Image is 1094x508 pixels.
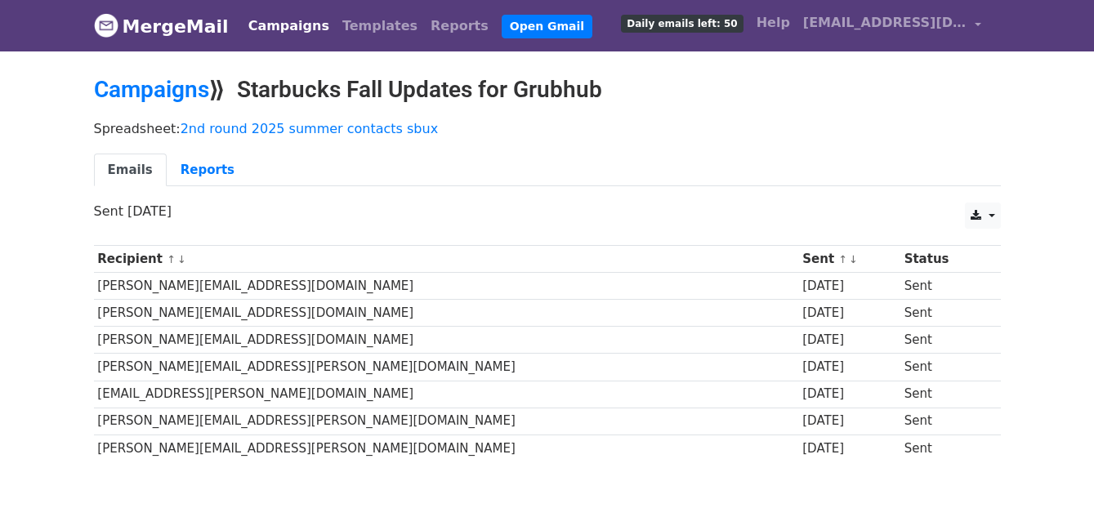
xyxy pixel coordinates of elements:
[802,277,896,296] div: [DATE]
[798,246,900,273] th: Sent
[802,385,896,403] div: [DATE]
[94,300,799,327] td: [PERSON_NAME][EMAIL_ADDRESS][DOMAIN_NAME]
[614,7,749,39] a: Daily emails left: 50
[750,7,797,39] a: Help
[849,253,858,265] a: ↓
[803,13,967,33] span: [EMAIL_ADDRESS][DOMAIN_NAME]
[94,273,799,300] td: [PERSON_NAME][EMAIL_ADDRESS][DOMAIN_NAME]
[94,13,118,38] img: MergeMail logo
[94,408,799,434] td: [PERSON_NAME][EMAIL_ADDRESS][PERSON_NAME][DOMAIN_NAME]
[621,15,743,33] span: Daily emails left: 50
[802,439,896,458] div: [DATE]
[900,408,988,434] td: Sent
[797,7,988,45] a: [EMAIL_ADDRESS][DOMAIN_NAME]
[424,10,495,42] a: Reports
[900,434,988,461] td: Sent
[900,327,988,354] td: Sent
[94,9,229,43] a: MergeMail
[900,246,988,273] th: Status
[802,304,896,323] div: [DATE]
[900,273,988,300] td: Sent
[802,412,896,430] div: [DATE]
[167,253,176,265] a: ↑
[802,331,896,350] div: [DATE]
[94,434,799,461] td: [PERSON_NAME][EMAIL_ADDRESS][PERSON_NAME][DOMAIN_NAME]
[900,300,988,327] td: Sent
[94,120,1001,137] p: Spreadsheet:
[838,253,847,265] a: ↑
[900,354,988,381] td: Sent
[167,154,248,187] a: Reports
[94,76,1001,104] h2: ⟫ Starbucks Fall Updates for Grubhub
[94,154,167,187] a: Emails
[336,10,424,42] a: Templates
[94,76,209,103] a: Campaigns
[181,121,438,136] a: 2nd round 2025 summer contacts sbux
[94,246,799,273] th: Recipient
[502,15,592,38] a: Open Gmail
[94,381,799,408] td: [EMAIL_ADDRESS][PERSON_NAME][DOMAIN_NAME]
[802,358,896,377] div: [DATE]
[94,354,799,381] td: [PERSON_NAME][EMAIL_ADDRESS][PERSON_NAME][DOMAIN_NAME]
[242,10,336,42] a: Campaigns
[94,203,1001,220] p: Sent [DATE]
[900,381,988,408] td: Sent
[94,327,799,354] td: [PERSON_NAME][EMAIL_ADDRESS][DOMAIN_NAME]
[177,253,186,265] a: ↓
